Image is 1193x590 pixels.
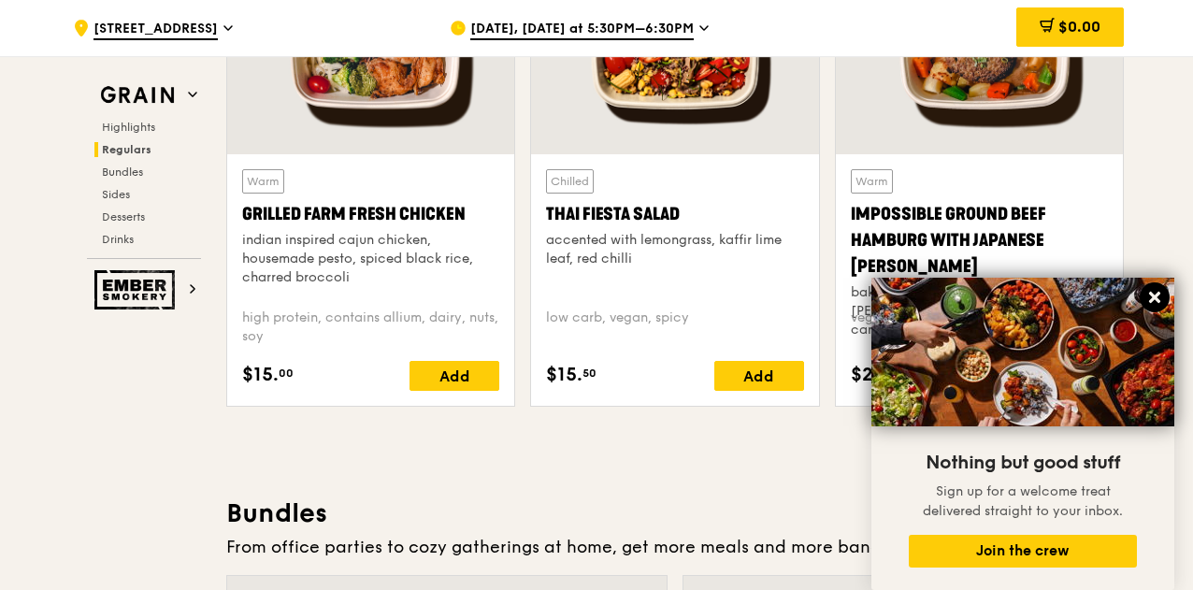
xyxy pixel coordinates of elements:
img: Grain web logo [94,79,180,112]
div: Thai Fiesta Salad [546,201,803,227]
button: Close [1140,282,1170,312]
div: vegan, contains allium, soy, wheat [851,309,1108,346]
span: $15. [242,361,279,389]
div: Impossible Ground Beef Hamburg with Japanese [PERSON_NAME] [851,201,1108,280]
div: From office parties to cozy gatherings at home, get more meals and more bang for your buck. [226,534,1124,560]
div: indian inspired cajun chicken, housemade pesto, spiced black rice, charred broccoli [242,231,499,287]
div: accented with lemongrass, kaffir lime leaf, red chilli [546,231,803,268]
div: high protein, contains allium, dairy, nuts, soy [242,309,499,346]
span: Bundles [102,165,143,179]
span: Regulars [102,143,151,156]
div: Warm [851,169,893,194]
span: Desserts [102,210,145,223]
span: $21. [851,361,887,389]
div: Add [410,361,499,391]
span: 00 [279,366,294,381]
div: Warm [242,169,284,194]
img: Ember Smokery web logo [94,270,180,309]
div: Grilled Farm Fresh Chicken [242,201,499,227]
span: $0.00 [1058,18,1100,36]
span: [STREET_ADDRESS] [93,20,218,40]
img: DSC07876-Edit02-Large.jpeg [871,278,1174,426]
span: Highlights [102,121,155,134]
div: low carb, vegan, spicy [546,309,803,346]
span: Drinks [102,233,134,246]
div: baked Impossible hamburg, Japanese [PERSON_NAME], poached okra and carrots [851,283,1108,339]
span: 50 [582,366,596,381]
div: Add [714,361,804,391]
div: Chilled [546,169,594,194]
button: Join the crew [909,535,1137,568]
span: Nothing but good stuff [926,452,1120,474]
span: $15. [546,361,582,389]
h3: Bundles [226,496,1124,530]
span: Sides [102,188,130,201]
span: [DATE], [DATE] at 5:30PM–6:30PM [470,20,694,40]
span: Sign up for a welcome treat delivered straight to your inbox. [923,483,1123,519]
